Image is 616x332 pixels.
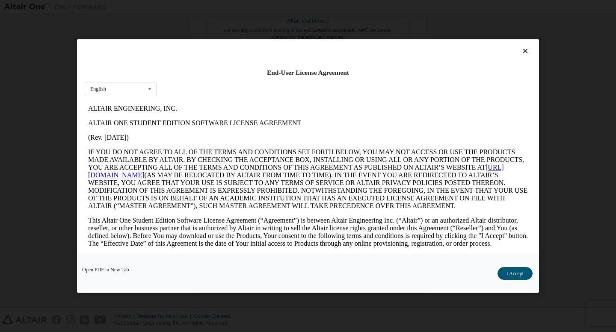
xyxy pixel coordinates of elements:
p: This Altair One Student Edition Software License Agreement (“Agreement”) is between Altair Engine... [3,115,443,146]
button: I Accept [498,267,533,280]
p: ALTAIR ONE STUDENT EDITION SOFTWARE LICENSE AGREEMENT [3,18,443,26]
a: Open PDF in New Tab [82,267,129,272]
div: End-User License Agreement [85,68,531,77]
a: [URL][DOMAIN_NAME] [3,62,419,77]
p: (Rev. [DATE]) [3,32,443,40]
div: English [90,87,106,92]
p: IF YOU DO NOT AGREE TO ALL OF THE TERMS AND CONDITIONS SET FORTH BELOW, YOU MAY NOT ACCESS OR USE... [3,47,443,109]
p: ALTAIR ENGINEERING, INC. [3,3,443,11]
